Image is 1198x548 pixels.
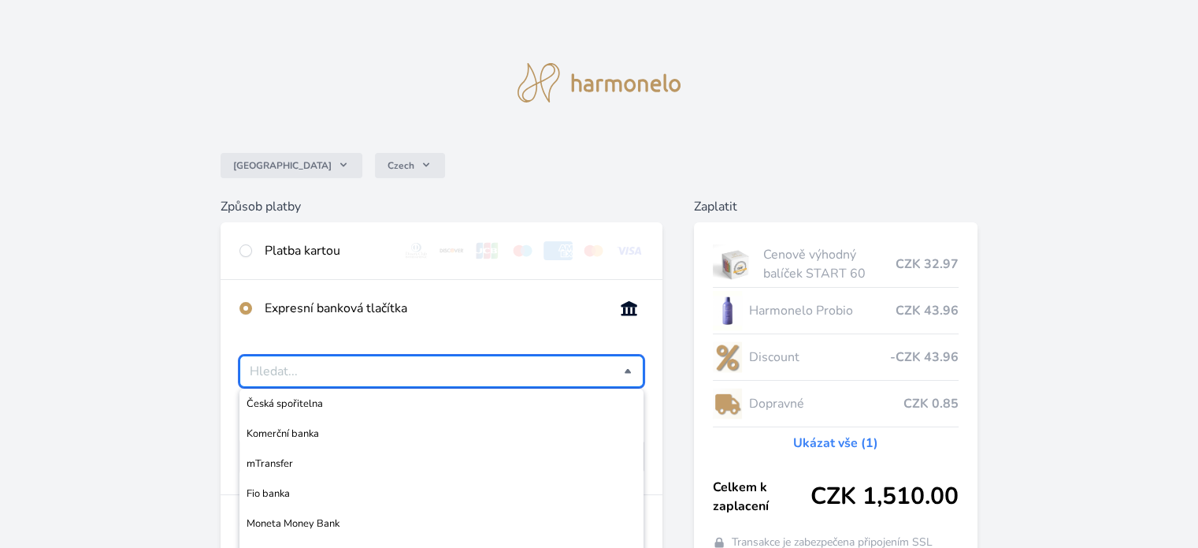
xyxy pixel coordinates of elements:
[713,384,743,423] img: delivery-lo.png
[247,486,636,501] span: Fio banka
[614,299,644,318] img: onlineBanking_CZ.svg
[903,394,959,413] span: CZK 0.85
[265,299,601,318] div: Expresní banková tlačítka
[793,434,878,453] a: Ukázat vše (1)
[239,356,643,387] div: Vyberte svou banku
[388,159,414,172] span: Czech
[713,337,743,377] img: discount-lo.png
[508,241,537,260] img: maestro.svg
[748,394,903,413] span: Dopravné
[247,456,636,472] span: mTransfer
[375,153,445,178] button: Czech
[473,241,502,260] img: jcb.svg
[543,241,573,260] img: amex.svg
[810,483,959,511] span: CZK 1,510.00
[247,396,636,412] span: Česká spořitelna
[748,301,895,320] span: Harmonelo Probio
[763,245,895,283] span: Cenově výhodný balíček START 60
[896,301,959,320] span: CZK 43.96
[713,244,758,284] img: start.jpg
[694,197,977,216] h6: Zaplatit
[247,516,636,531] span: Moneta Money Bank
[247,426,636,442] span: Komerční banka
[250,362,623,381] input: Česká spořitelnaKomerční bankamTransferFio bankaMoneta Money BankRaiffeisenbank ePlatby
[402,241,431,260] img: diners.svg
[233,159,332,172] span: [GEOGRAPHIC_DATA]
[713,291,743,330] img: CLEAN_PROBIO_se_stinem_x-lo.jpg
[437,241,466,260] img: discover.svg
[221,197,662,216] h6: Způsob platby
[614,241,644,260] img: visa.svg
[896,255,959,274] span: CZK 32.97
[221,153,362,178] button: [GEOGRAPHIC_DATA]
[713,478,810,516] span: Celkem k zaplacení
[748,348,889,367] span: Discount
[265,241,389,260] div: Platba kartou
[890,348,959,367] span: -CZK 43.96
[579,241,608,260] img: mc.svg
[517,63,681,103] img: logo.svg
